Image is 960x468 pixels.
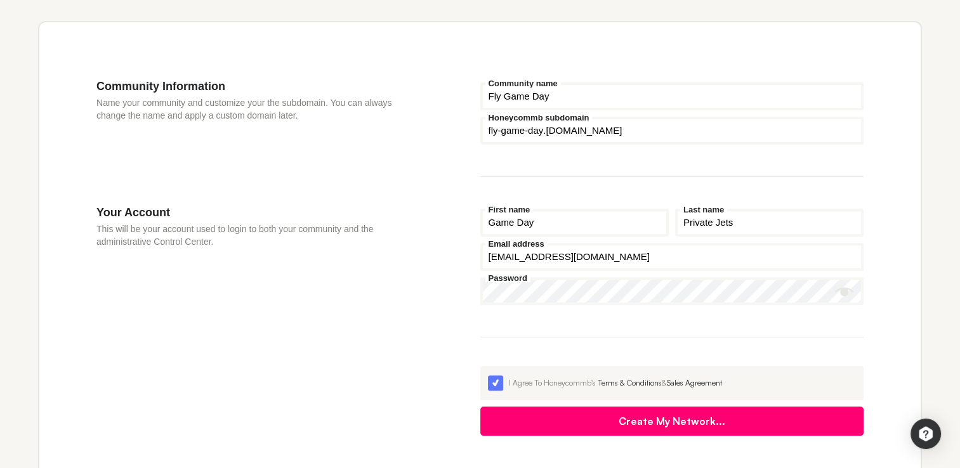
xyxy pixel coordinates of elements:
[835,282,854,301] button: Show password
[96,223,404,248] p: This will be your account used to login to both your community and the administrative Control Cen...
[911,419,941,449] div: Open Intercom Messenger
[480,406,864,436] button: Create My Network...
[509,377,857,389] div: I Agree To Honeycommb's &
[675,209,864,237] input: Last name
[667,378,722,387] a: Sales Agreement
[480,243,864,271] input: Email address
[96,79,404,93] h3: Community Information
[485,205,534,214] label: First name
[680,205,727,214] label: Last name
[480,82,864,110] input: Community name
[598,378,662,387] a: Terms & Conditions
[96,96,404,122] p: Name your community and customize your the subdomain. You can always change the name and apply a ...
[480,117,864,145] input: your-subdomain.honeycommb.com
[485,274,530,282] label: Password
[493,415,852,427] span: Create My Network...
[480,209,669,237] input: First name
[485,240,548,248] label: Email address
[485,79,561,88] label: Community name
[96,205,404,219] h3: Your Account
[485,114,593,122] label: Honeycommb subdomain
